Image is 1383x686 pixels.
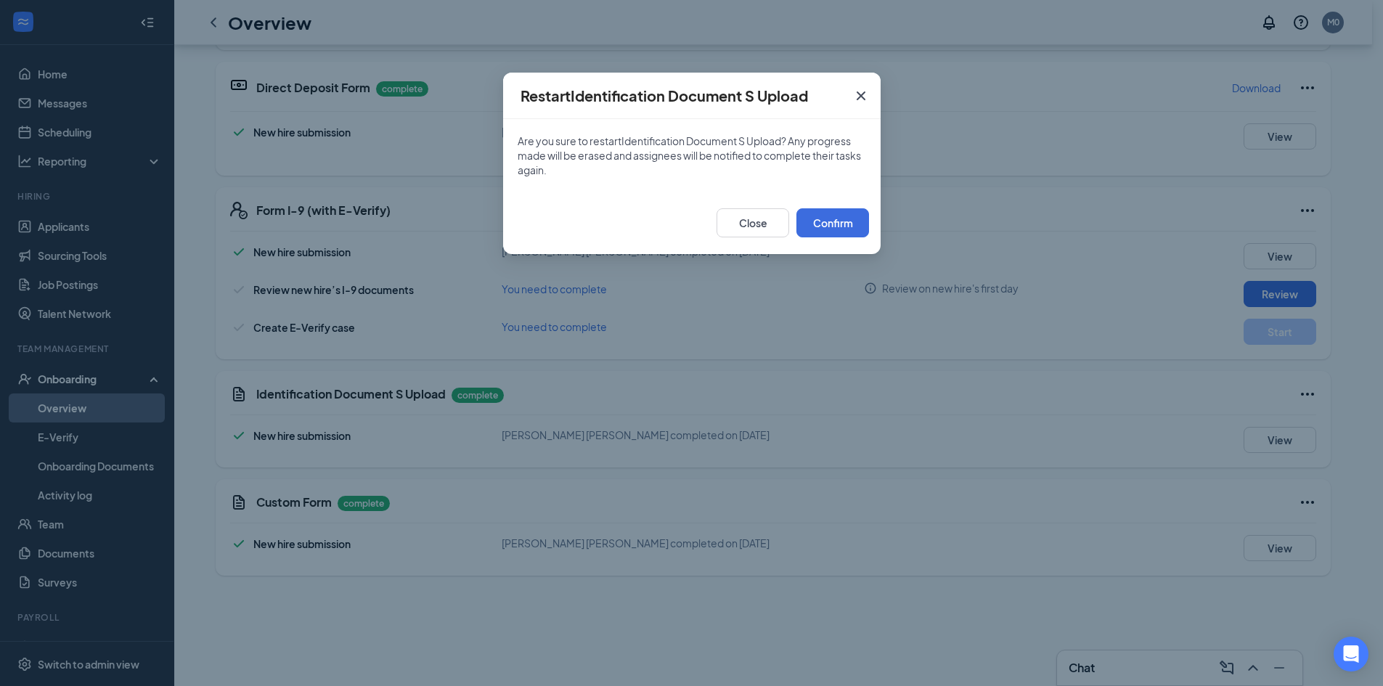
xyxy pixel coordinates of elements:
[521,86,808,106] h4: Restart Identification Document S Upload
[1334,637,1368,671] div: Open Intercom Messenger
[717,208,789,237] button: Close
[796,208,869,237] button: Confirm
[518,134,866,177] p: Are you sure to restart Identification Document S Upload ? Any progress made will be erased and a...
[852,87,870,105] svg: Cross
[841,73,881,119] button: Close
